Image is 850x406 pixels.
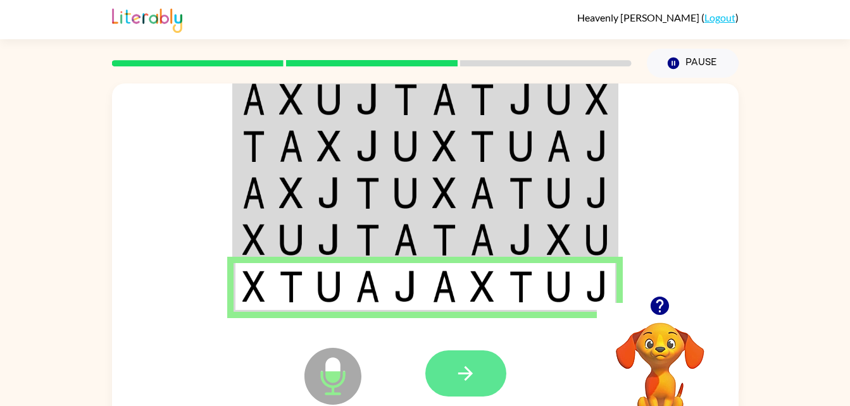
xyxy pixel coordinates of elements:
img: a [394,224,418,255]
img: u [509,130,533,162]
img: j [509,83,533,115]
img: u [279,224,303,255]
img: x [242,271,265,302]
img: a [279,130,303,162]
img: x [279,83,303,115]
img: a [547,130,571,162]
img: u [317,83,341,115]
img: j [585,177,608,209]
img: t [394,83,418,115]
img: a [242,177,265,209]
img: u [547,271,571,302]
img: t [470,130,494,162]
img: Literably [112,5,182,33]
a: Logout [704,11,735,23]
img: x [279,177,303,209]
img: u [547,83,571,115]
img: x [432,177,456,209]
img: u [547,177,571,209]
img: t [509,177,533,209]
img: t [470,83,494,115]
img: u [317,271,341,302]
img: j [509,224,533,255]
img: a [470,224,494,255]
img: x [242,224,265,255]
img: a [432,271,456,302]
img: x [547,224,571,255]
img: t [432,224,456,255]
div: ( ) [577,11,739,23]
img: a [470,177,494,209]
img: j [317,224,341,255]
img: j [585,130,608,162]
img: t [279,271,303,302]
img: t [509,271,533,302]
img: u [394,130,418,162]
img: x [317,130,341,162]
img: t [242,130,265,162]
span: Heavenly [PERSON_NAME] [577,11,701,23]
img: j [317,177,341,209]
img: x [432,130,456,162]
img: a [356,271,380,302]
img: a [242,83,265,115]
img: t [356,177,380,209]
button: Pause [647,49,739,78]
img: x [470,271,494,302]
img: j [356,130,380,162]
img: j [585,271,608,302]
img: t [356,224,380,255]
img: j [356,83,380,115]
img: a [432,83,456,115]
img: x [585,83,608,115]
img: j [394,271,418,302]
img: u [585,224,608,255]
img: u [394,177,418,209]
